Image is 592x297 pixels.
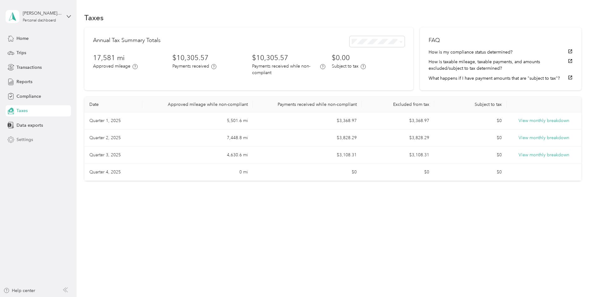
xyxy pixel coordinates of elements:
th: Approved mileage while non-compliant [142,97,252,112]
th: Subject to tax [434,97,507,112]
td: $0 [434,164,507,181]
td: $3,368.97 [362,112,434,130]
td: 7,448.8 mi [142,130,252,147]
p: Approved mileage [93,63,130,69]
h3: $0.00 [332,53,405,63]
th: Payments received while non-compliant [253,97,362,112]
td: Quarter 3, 2025 [84,147,142,164]
p: Payments received [172,63,209,69]
p: Subject to tax [332,63,359,69]
th: Date [84,97,142,112]
span: Data exports [16,122,43,129]
span: Home [16,35,29,42]
button: View monthly breakdown [519,117,569,124]
iframe: Everlance-gr Chat Button Frame [557,262,592,297]
td: Quarter 2, 2025 [84,130,142,147]
td: 0 mi [142,164,252,181]
span: Trips [16,49,26,56]
button: Help center [3,287,35,294]
td: $3,368.97 [253,112,362,130]
span: Compliance [16,93,41,100]
button: How is taxable mileage, taxable payments, and amounts excluded/subject to tax determined? [429,59,572,72]
div: Personal dashboard [23,19,56,22]
td: Quarter 4, 2025 [84,164,142,181]
span: Reports [16,78,32,85]
h1: Taxes [84,14,104,21]
button: View monthly breakdown [519,152,569,158]
h2: FAQ [429,36,572,45]
div: [PERSON_NAME] [PERSON_NAME] [23,10,62,16]
td: $3,108.31 [362,147,434,164]
h3: 17,581 mi [93,53,166,63]
td: $0 [362,164,434,181]
span: Transactions [16,64,42,71]
td: 5,501.6 mi [142,112,252,130]
td: $0 [253,164,362,181]
th: Excluded from tax [362,97,434,112]
td: $0 [434,147,507,164]
h2: Annual Tax Summary Totals [93,36,161,47]
td: $3,108.31 [253,147,362,164]
td: $0 [434,112,507,130]
button: How is my compliance status determined? [429,49,572,55]
button: What happens if I have payment amounts that are "subject to tax"? [429,75,572,82]
span: Settings [16,136,33,143]
p: Payments received while non-compliant [252,63,318,76]
h3: $10,305.57 [252,53,325,63]
h3: $10,305.57 [172,53,246,63]
td: $3,828.29 [362,130,434,147]
td: $0 [434,130,507,147]
td: $3,828.29 [253,130,362,147]
span: Taxes [16,107,28,114]
button: View monthly breakdown [519,134,569,141]
td: Quarter 1, 2025 [84,112,142,130]
td: 4,630.6 mi [142,147,252,164]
